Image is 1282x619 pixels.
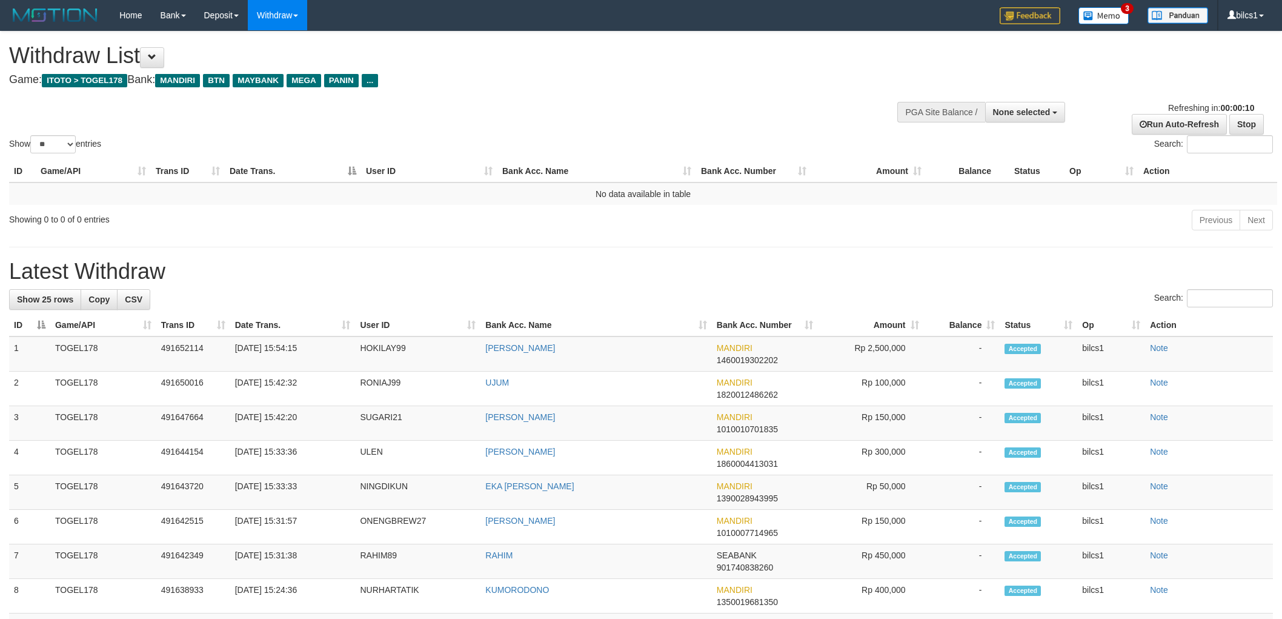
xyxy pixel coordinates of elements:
[1078,7,1129,24] img: Button%20Memo.svg
[9,259,1273,284] h1: Latest Withdraw
[50,510,156,544] td: TOGEL178
[155,74,200,87] span: MANDIRI
[30,135,76,153] select: Showentries
[1000,7,1060,24] img: Feedback.jpg
[156,406,230,441] td: 491647664
[230,441,356,475] td: [DATE] 15:33:36
[156,579,230,614] td: 491638933
[1138,160,1277,182] th: Action
[1077,544,1145,579] td: bilcs1
[818,372,924,406] td: Rp 100,000
[1077,579,1145,614] td: bilcs1
[818,475,924,510] td: Rp 50,000
[717,516,752,526] span: MANDIRI
[1150,343,1168,353] a: Note
[156,544,230,579] td: 491642349
[355,510,480,544] td: ONENGBREW27
[355,314,480,336] th: User ID: activate to sort column ascending
[1005,482,1041,492] span: Accepted
[1150,585,1168,595] a: Note
[9,579,50,614] td: 8
[1150,481,1168,491] a: Note
[9,475,50,510] td: 5
[9,314,50,336] th: ID: activate to sort column descending
[1077,510,1145,544] td: bilcs1
[362,74,378,87] span: ...
[1154,289,1273,307] label: Search:
[355,336,480,372] td: HOKILAY99
[1147,7,1208,24] img: panduan.png
[9,544,50,579] td: 7
[717,585,752,595] span: MANDIRI
[717,378,752,387] span: MANDIRI
[485,585,549,595] a: KUMORODONO
[1005,447,1041,458] span: Accepted
[717,597,778,607] span: Copy 1350019681350 to clipboard
[485,481,574,491] a: EKA [PERSON_NAME]
[1150,516,1168,526] a: Note
[717,390,778,400] span: Copy 1820012486262 to clipboard
[696,160,811,182] th: Bank Acc. Number: activate to sort column ascending
[9,510,50,544] td: 6
[924,372,1000,406] td: -
[50,406,156,441] td: TOGEL178
[9,441,50,475] td: 4
[717,355,778,365] span: Copy 1460019302202 to clipboard
[42,74,127,87] span: ITOTO > TOGEL178
[717,494,778,503] span: Copy 1390028943995 to clipboard
[233,74,284,87] span: MAYBANK
[818,579,924,614] td: Rp 400,000
[117,289,150,310] a: CSV
[1000,314,1077,336] th: Status: activate to sort column ascending
[924,336,1000,372] td: -
[1145,314,1273,336] th: Action
[324,74,359,87] span: PANIN
[230,372,356,406] td: [DATE] 15:42:32
[151,160,225,182] th: Trans ID: activate to sort column ascending
[230,579,356,614] td: [DATE] 15:24:36
[811,160,926,182] th: Amount: activate to sort column ascending
[1077,336,1145,372] td: bilcs1
[485,343,555,353] a: [PERSON_NAME]
[717,563,773,572] span: Copy 901740838260 to clipboard
[1150,412,1168,422] a: Note
[1005,378,1041,389] span: Accepted
[88,295,110,304] span: Copy
[9,44,843,68] h1: Withdraw List
[50,579,156,614] td: TOGEL178
[355,579,480,614] td: NURHARTATIK
[717,459,778,469] span: Copy 1860004413031 to clipboard
[1220,103,1254,113] strong: 00:00:10
[50,372,156,406] td: TOGEL178
[1150,447,1168,457] a: Note
[9,289,81,310] a: Show 25 rows
[50,544,156,579] td: TOGEL178
[818,314,924,336] th: Amount: activate to sort column ascending
[818,441,924,475] td: Rp 300,000
[50,314,156,336] th: Game/API: activate to sort column ascending
[230,544,356,579] td: [DATE] 15:31:38
[1005,586,1041,596] span: Accepted
[924,314,1000,336] th: Balance: activate to sort column ascending
[355,475,480,510] td: NINGDIKUN
[924,441,1000,475] td: -
[1154,135,1273,153] label: Search:
[9,135,101,153] label: Show entries
[1192,210,1240,230] a: Previous
[81,289,118,310] a: Copy
[361,160,497,182] th: User ID: activate to sort column ascending
[355,406,480,441] td: SUGARI21
[717,412,752,422] span: MANDIRI
[17,295,73,304] span: Show 25 rows
[818,544,924,579] td: Rp 450,000
[485,412,555,422] a: [PERSON_NAME]
[1150,378,1168,387] a: Note
[1077,406,1145,441] td: bilcs1
[230,314,356,336] th: Date Trans.: activate to sort column ascending
[230,475,356,510] td: [DATE] 15:33:33
[1064,160,1138,182] th: Op: activate to sort column ascending
[924,544,1000,579] td: -
[1150,550,1168,560] a: Note
[355,372,480,406] td: RONIAJ99
[156,336,230,372] td: 491652114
